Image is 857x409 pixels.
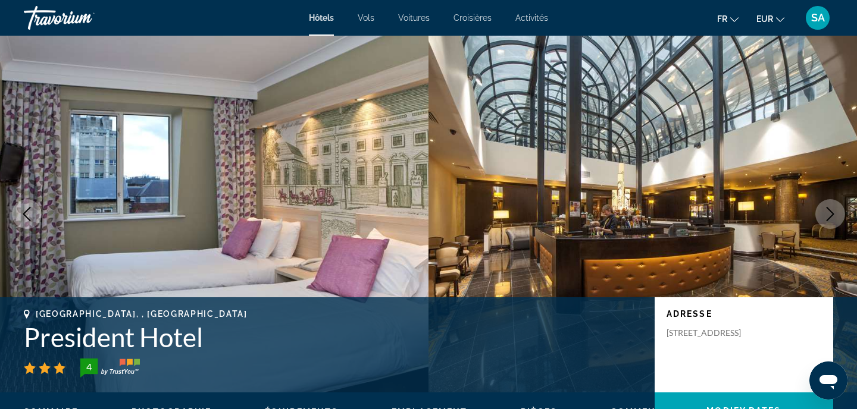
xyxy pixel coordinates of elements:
[80,358,140,377] img: TrustYou guest rating badge
[36,309,248,319] span: [GEOGRAPHIC_DATA], , [GEOGRAPHIC_DATA]
[453,13,492,23] a: Croisières
[77,360,101,374] div: 4
[358,13,374,23] a: Vols
[717,10,739,27] button: Change language
[24,322,643,353] h1: President Hotel
[398,13,430,23] a: Voitures
[756,10,784,27] button: Change currency
[815,199,845,229] button: Next image
[802,5,833,30] button: User Menu
[24,2,143,33] a: Travorium
[309,13,334,23] a: Hôtels
[717,14,727,24] span: fr
[515,13,548,23] a: Activités
[667,309,821,319] p: Adresse
[809,361,847,399] iframe: Bouton de lancement de la fenêtre de messagerie
[756,14,773,24] span: EUR
[667,328,762,338] p: [STREET_ADDRESS]
[12,199,42,229] button: Previous image
[811,12,825,24] span: SA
